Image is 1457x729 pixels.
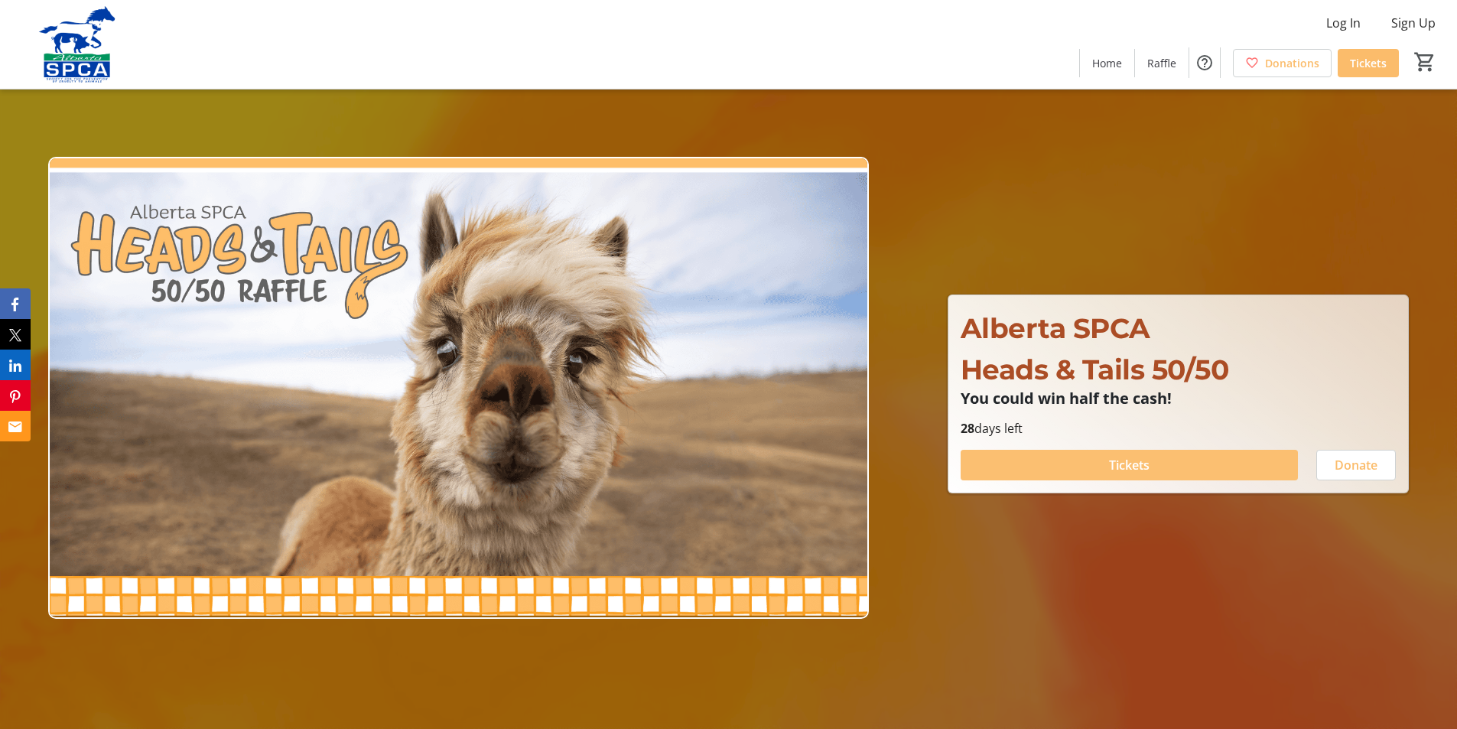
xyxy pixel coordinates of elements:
img: Campaign CTA Media Photo [48,157,869,619]
span: Donate [1335,456,1377,474]
span: Tickets [1109,456,1150,474]
span: Alberta SPCA [961,311,1150,345]
span: Raffle [1147,55,1176,71]
button: Help [1189,47,1220,78]
a: Raffle [1135,49,1189,77]
span: Log In [1326,14,1361,32]
a: Home [1080,49,1134,77]
span: Home [1092,55,1122,71]
button: Donate [1316,450,1396,480]
button: Tickets [961,450,1298,480]
a: Donations [1233,49,1332,77]
span: Heads & Tails 50/50 [961,353,1229,386]
a: Tickets [1338,49,1399,77]
span: Donations [1265,55,1319,71]
span: Tickets [1350,55,1387,71]
img: Alberta SPCA's Logo [9,6,145,83]
p: You could win half the cash! [961,390,1396,407]
span: Sign Up [1391,14,1436,32]
p: days left [961,419,1396,438]
span: 28 [961,420,974,437]
button: Sign Up [1379,11,1448,35]
button: Log In [1314,11,1373,35]
button: Cart [1411,48,1439,76]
